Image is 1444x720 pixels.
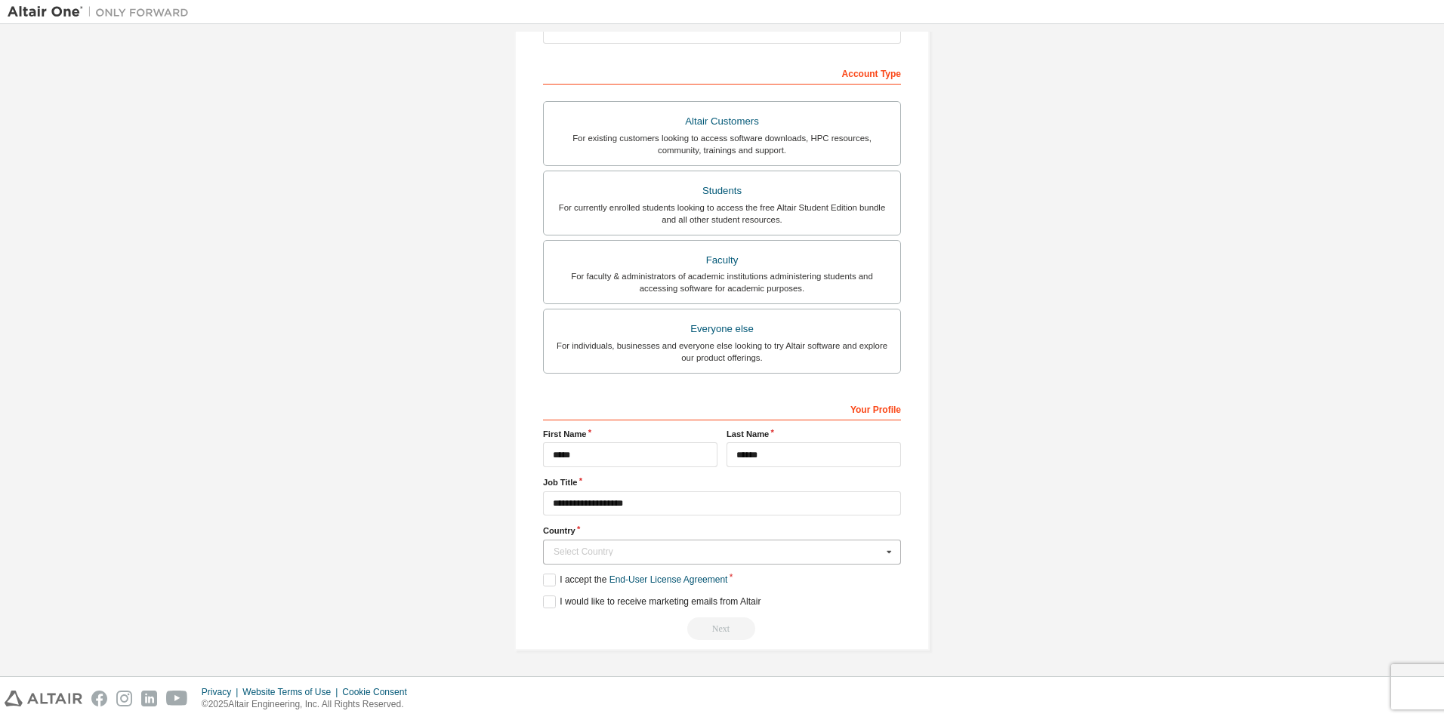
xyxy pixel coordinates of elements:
[553,340,891,364] div: For individuals, businesses and everyone else looking to try Altair software and explore our prod...
[543,60,901,85] div: Account Type
[554,547,882,556] div: Select Country
[609,574,728,585] a: End-User License Agreement
[553,250,891,271] div: Faculty
[553,270,891,294] div: For faculty & administrators of academic institutions administering students and accessing softwa...
[543,595,761,608] label: I would like to receive marketing emails from Altair
[242,686,342,698] div: Website Terms of Use
[202,698,416,711] p: © 2025 Altair Engineering, Inc. All Rights Reserved.
[543,476,901,488] label: Job Title
[553,132,891,156] div: For existing customers looking to access software downloads, HPC resources, community, trainings ...
[91,691,107,706] img: facebook.svg
[543,428,717,440] label: First Name
[543,574,727,586] label: I accept the
[543,525,901,537] label: Country
[553,180,891,202] div: Students
[553,202,891,226] div: For currently enrolled students looking to access the free Altair Student Edition bundle and all ...
[543,396,901,420] div: Your Profile
[141,691,157,706] img: linkedin.svg
[116,691,132,706] img: instagram.svg
[166,691,188,706] img: youtube.svg
[727,428,901,440] label: Last Name
[342,686,415,698] div: Cookie Consent
[543,617,901,640] div: Read and acccept EULA to continue
[5,691,82,706] img: altair_logo.svg
[553,111,891,132] div: Altair Customers
[553,318,891,340] div: Everyone else
[8,5,196,20] img: Altair One
[202,686,242,698] div: Privacy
